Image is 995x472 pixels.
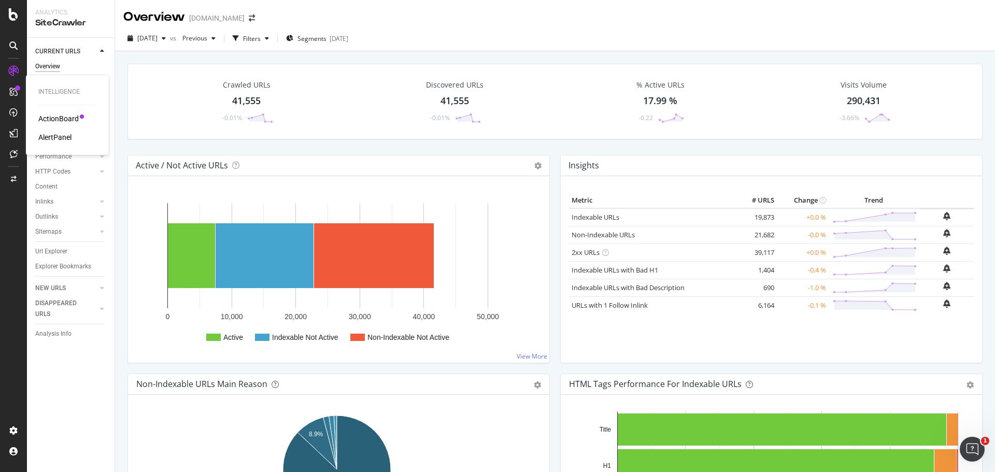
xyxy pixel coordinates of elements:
[777,296,829,314] td: -0.1 %
[223,80,271,90] div: Crawled URLs
[735,226,777,244] td: 21,682
[777,261,829,279] td: -0.4 %
[572,248,600,257] a: 2xx URLs
[966,381,974,389] div: gear
[285,312,307,321] text: 20,000
[777,226,829,244] td: -0.0 %
[282,30,352,47] button: Segments[DATE]
[137,34,158,42] span: 2025 Aug. 25th
[35,46,80,57] div: CURRENT URLS
[35,226,97,237] a: Sitemaps
[35,283,97,294] a: NEW URLS
[35,181,58,192] div: Content
[35,328,72,339] div: Analysis Info
[35,151,97,162] a: Performance
[221,312,243,321] text: 10,000
[35,328,107,339] a: Analysis Info
[943,282,950,290] div: bell-plus
[229,30,273,47] button: Filters
[38,88,96,96] div: Intelligence
[777,193,829,208] th: Change
[638,113,653,122] div: -0.22
[440,94,469,108] div: 41,555
[136,159,228,173] h4: Active / Not Active URLs
[600,426,612,433] text: Title
[735,244,777,261] td: 39,117
[35,8,106,17] div: Analytics
[829,193,919,208] th: Trend
[943,229,950,237] div: bell-plus
[534,381,541,389] div: gear
[178,34,207,42] span: Previous
[572,265,658,275] a: Indexable URLs with Bad H1
[223,333,243,341] text: Active
[38,113,79,124] a: ActionBoard
[35,246,107,257] a: Url Explorer
[943,299,950,308] div: bell-plus
[243,34,261,43] div: Filters
[297,34,326,43] span: Segments
[309,431,323,438] text: 8.9%
[777,208,829,226] td: +0.0 %
[477,312,499,321] text: 50,000
[568,159,599,173] h4: Insights
[367,333,449,341] text: Non-Indexable Not Active
[35,196,53,207] div: Inlinks
[960,437,985,462] iframe: Intercom live chat
[249,15,255,22] div: arrow-right-arrow-left
[35,46,97,57] a: CURRENT URLS
[569,379,742,389] div: HTML Tags Performance for Indexable URLs
[123,30,170,47] button: [DATE]
[170,34,178,42] span: vs
[643,94,677,108] div: 17.99 %
[35,166,70,177] div: HTTP Codes
[426,80,484,90] div: Discovered URLs
[272,333,338,341] text: Indexable Not Active
[572,230,635,239] a: Non-Indexable URLs
[35,166,97,177] a: HTTP Codes
[777,244,829,261] td: +0.0 %
[841,80,887,90] div: Visits Volume
[943,264,950,273] div: bell-plus
[222,113,242,122] div: -0.01%
[35,283,66,294] div: NEW URLS
[35,226,62,237] div: Sitemaps
[603,462,612,469] text: H1
[572,212,619,222] a: Indexable URLs
[572,283,685,292] a: Indexable URLs with Bad Description
[569,193,735,208] th: Metric
[189,13,245,23] div: [DOMAIN_NAME]
[943,247,950,255] div: bell-plus
[735,208,777,226] td: 19,873
[38,132,72,142] a: AlertPanel
[35,246,67,257] div: Url Explorer
[35,181,107,192] a: Content
[517,352,547,361] a: View More
[330,34,348,43] div: [DATE]
[534,162,542,169] i: Options
[123,8,185,26] div: Overview
[35,211,58,222] div: Outlinks
[166,312,170,321] text: 0
[430,113,450,122] div: -0.01%
[777,279,829,296] td: -1.0 %
[35,17,106,29] div: SiteCrawler
[735,261,777,279] td: 1,404
[35,196,97,207] a: Inlinks
[636,80,685,90] div: % Active URLs
[735,279,777,296] td: 690
[35,61,60,72] div: Overview
[35,261,107,272] a: Explorer Bookmarks
[735,193,777,208] th: # URLS
[136,379,267,389] div: Non-Indexable URLs Main Reason
[735,296,777,314] td: 6,164
[136,193,537,354] svg: A chart.
[413,312,435,321] text: 40,000
[232,94,261,108] div: 41,555
[349,312,371,321] text: 30,000
[35,261,91,272] div: Explorer Bookmarks
[35,298,97,320] a: DISAPPEARED URLS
